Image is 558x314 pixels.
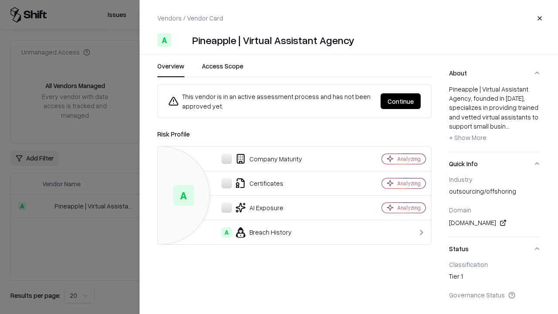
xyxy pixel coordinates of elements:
div: Classification [449,260,541,268]
button: + Show More [449,131,487,145]
div: Risk Profile [157,129,432,139]
div: Quick Info [449,175,541,237]
div: Pineapple | Virtual Assistant Agency [192,33,354,47]
div: [DOMAIN_NAME] [449,218,541,228]
div: Analyzing [397,155,421,163]
div: About [449,85,541,152]
button: Overview [157,61,184,77]
img: Pineapple | Virtual Assistant Agency [175,33,189,47]
div: Breach History [165,227,351,238]
div: Analyzing [397,180,421,187]
div: AI Exposure [165,202,351,213]
div: A [173,185,194,206]
div: Tier 1 [449,272,541,284]
button: Access Scope [202,61,243,77]
p: Vendors / Vendor Card [157,14,223,23]
button: Continue [381,93,421,109]
div: Certificates [165,178,351,188]
div: Governance Status [449,291,541,299]
div: outsourcing/offshoring [449,187,541,199]
button: About [449,61,541,85]
div: A [157,33,171,47]
span: + Show More [449,133,487,141]
div: This vendor is in an active assessment process and has not been approved yet. [168,92,374,111]
div: Analyzing [397,204,421,212]
div: Industry [449,175,541,183]
div: Company Maturity [165,154,351,164]
div: Domain [449,206,541,214]
button: Status [449,237,541,260]
div: Pineapple | Virtual Assistant Agency, founded in [DATE], specializes in providing trained and vet... [449,85,541,145]
div: A [221,227,232,238]
button: Quick Info [449,152,541,175]
span: ... [506,122,510,130]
